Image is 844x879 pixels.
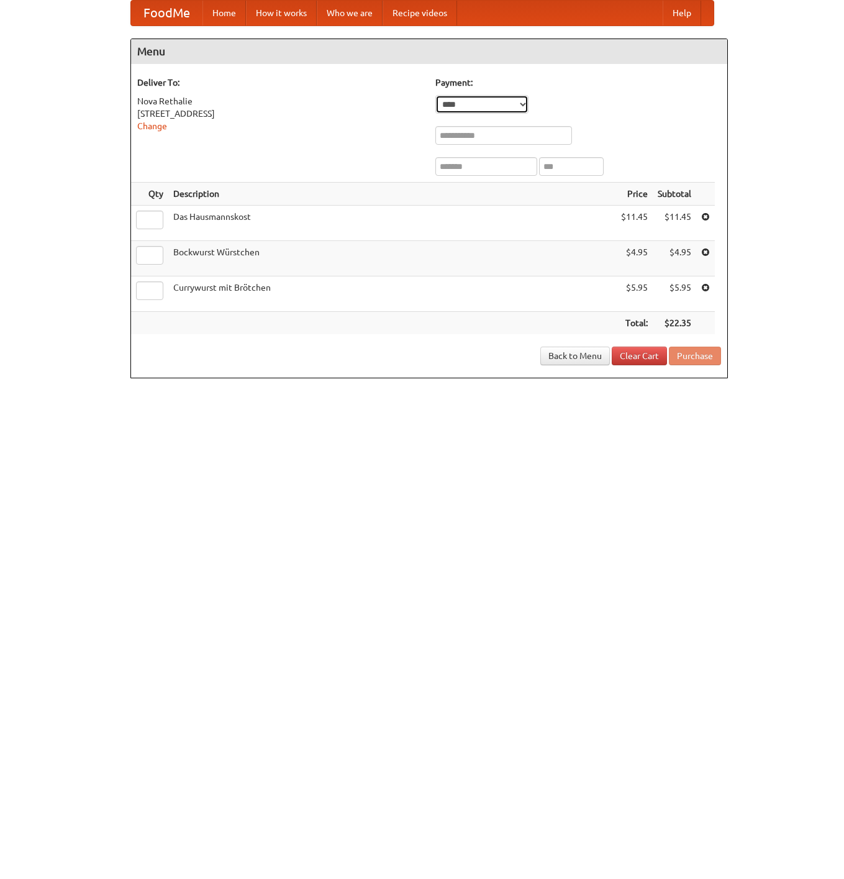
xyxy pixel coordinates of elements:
a: Recipe videos [383,1,457,25]
h5: Deliver To: [137,76,423,89]
td: $4.95 [616,241,653,276]
h4: Menu [131,39,727,64]
button: Purchase [669,347,721,365]
a: Help [663,1,701,25]
h5: Payment: [435,76,721,89]
td: Das Hausmannskost [168,206,616,241]
a: Clear Cart [612,347,667,365]
th: Price [616,183,653,206]
td: $5.95 [653,276,696,312]
a: Home [202,1,246,25]
a: Change [137,121,167,131]
a: Who we are [317,1,383,25]
a: How it works [246,1,317,25]
div: [STREET_ADDRESS] [137,107,423,120]
td: $11.45 [653,206,696,241]
th: Description [168,183,616,206]
td: $5.95 [616,276,653,312]
th: Qty [131,183,168,206]
th: $22.35 [653,312,696,335]
td: $4.95 [653,241,696,276]
th: Total: [616,312,653,335]
a: FoodMe [131,1,202,25]
td: Currywurst mit Brötchen [168,276,616,312]
td: $11.45 [616,206,653,241]
div: Nova Rethalie [137,95,423,107]
a: Back to Menu [540,347,610,365]
td: Bockwurst Würstchen [168,241,616,276]
th: Subtotal [653,183,696,206]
